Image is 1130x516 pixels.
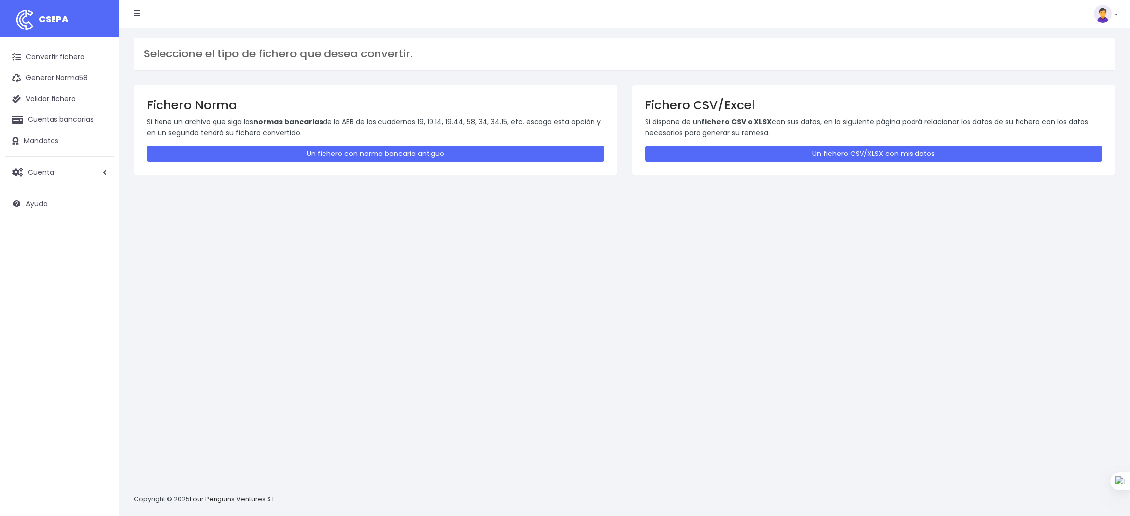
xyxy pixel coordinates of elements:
strong: normas bancarias [253,117,323,127]
span: Ayuda [26,199,48,208]
img: logo [12,7,37,32]
a: Un fichero CSV/XLSX con mis datos [645,146,1103,162]
a: Validar fichero [5,89,114,109]
strong: fichero CSV o XLSX [701,117,772,127]
a: Generar Norma58 [5,68,114,89]
h3: Fichero Norma [147,98,604,112]
span: Cuenta [28,167,54,177]
p: Si tiene un archivo que siga las de la AEB de los cuadernos 19, 19.14, 19.44, 58, 34, 34.15, etc.... [147,116,604,139]
span: CSEPA [39,13,69,25]
h3: Fichero CSV/Excel [645,98,1103,112]
p: Copyright © 2025 . [134,494,278,505]
a: Mandatos [5,131,114,152]
h3: Seleccione el tipo de fichero que desea convertir. [144,48,1105,60]
a: Convertir fichero [5,47,114,68]
a: Un fichero con norma bancaria antiguo [147,146,604,162]
a: Ayuda [5,193,114,214]
img: profile [1094,5,1112,23]
a: Cuenta [5,162,114,183]
a: Four Penguins Ventures S.L. [190,494,276,504]
p: Si dispone de un con sus datos, en la siguiente página podrá relacionar los datos de su fichero c... [645,116,1103,139]
a: Cuentas bancarias [5,109,114,130]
